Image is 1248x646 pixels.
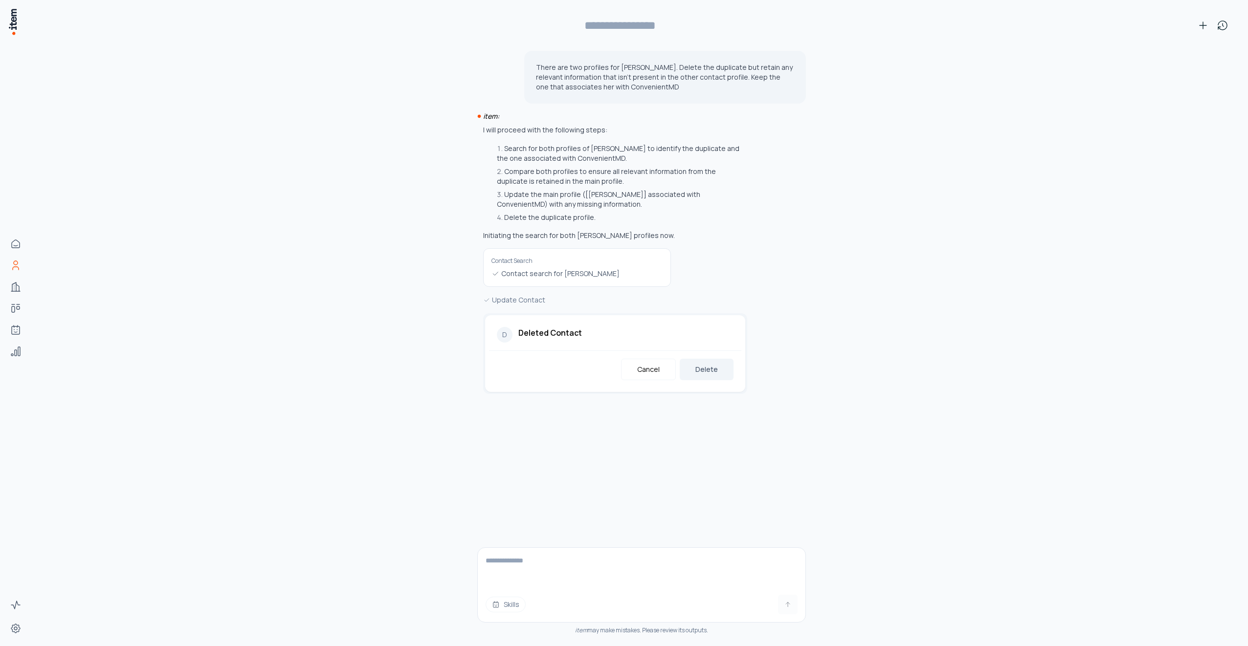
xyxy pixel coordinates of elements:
a: Agents [6,320,25,340]
button: New conversation [1193,16,1213,35]
p: There are two profiles for [PERSON_NAME]. Delete the duplicate but retain any relevant informatio... [536,63,794,92]
div: may make mistakes. Please review its outputs. [477,626,806,634]
a: Settings [6,619,25,638]
img: Item Brain Logo [8,8,18,36]
p: I will proceed with the following steps: [483,125,747,135]
li: Delete the duplicate profile. [494,213,747,222]
div: Update Contact [483,295,747,305]
i: item [575,626,587,634]
button: View history [1213,16,1232,35]
a: People [6,256,25,275]
button: Cancel [621,359,676,380]
li: Compare both profiles to ensure all relevant information from the duplicate is retained in the ma... [494,167,747,186]
li: Search for both profiles of [PERSON_NAME] to identify the duplicate and the one associated with C... [494,144,747,163]
a: Home [6,234,25,254]
span: Skills [504,600,519,609]
a: Deals [6,299,25,318]
button: Delete [680,359,734,380]
h2: Deleted Contact [518,327,582,339]
h6: Contact Search [491,257,620,265]
a: Analytics [6,342,25,361]
p: Initiating the search for both [PERSON_NAME] profiles now. [483,231,747,240]
a: Companies [6,277,25,297]
li: Update the main profile ([[PERSON_NAME]] associated with ConvenientMD) with any missing information. [494,190,747,209]
a: Contact SearchContact search for [PERSON_NAME] [483,248,671,287]
i: item: [483,111,499,121]
button: Skills [486,597,526,612]
a: Activity [6,595,25,615]
div: D [497,327,513,343]
span: Contact search for [PERSON_NAME] [501,269,620,279]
